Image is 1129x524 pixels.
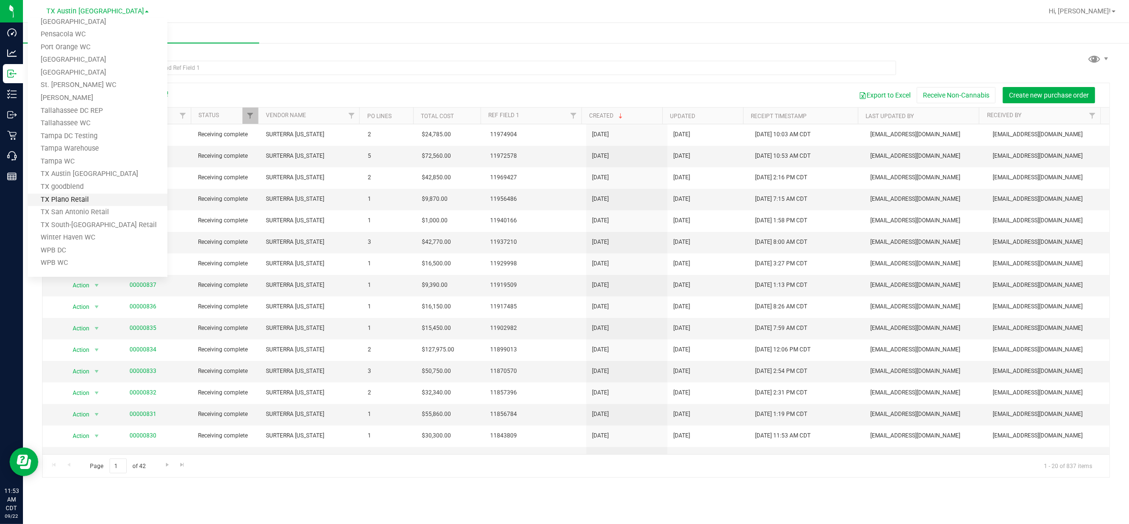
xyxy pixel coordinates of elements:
[751,113,807,120] a: Receipt Timestamp
[90,279,102,292] span: select
[7,28,17,37] inline-svg: Dashboard
[368,152,411,161] span: 5
[866,113,914,120] a: Last Updated By
[266,388,356,397] span: SURTERRA [US_STATE]
[82,458,154,473] span: Page of 42
[64,300,90,314] span: Action
[7,69,17,78] inline-svg: Inbound
[422,345,455,354] span: $127,975.00
[90,300,102,314] span: select
[368,324,411,333] span: 1
[592,173,609,182] span: [DATE]
[368,195,411,204] span: 1
[870,324,981,333] span: [EMAIL_ADDRESS][DOMAIN_NAME]
[10,448,38,476] iframe: Resource center
[993,367,1104,376] span: [EMAIL_ADDRESS][DOMAIN_NAME]
[490,173,581,182] span: 11969427
[993,453,1104,462] span: [EMAIL_ADDRESS][DOMAIN_NAME]
[28,66,167,79] a: [GEOGRAPHIC_DATA]
[130,389,157,396] a: 00000832
[198,324,254,333] span: Receiving complete
[422,367,451,376] span: $50,750.00
[422,453,448,462] span: $2,655.00
[755,259,807,268] span: [DATE] 3:27 PM CDT
[266,324,356,333] span: SURTERRA [US_STATE]
[7,110,17,120] inline-svg: Outbound
[422,410,451,419] span: $55,860.00
[993,431,1104,440] span: [EMAIL_ADDRESS][DOMAIN_NAME]
[368,431,411,440] span: 1
[490,388,581,397] span: 11857396
[198,367,254,376] span: Receiving complete
[64,451,90,464] span: Action
[755,345,811,354] span: [DATE] 12:06 PM CDT
[110,458,127,473] input: 1
[368,216,411,225] span: 1
[870,152,981,161] span: [EMAIL_ADDRESS][DOMAIN_NAME]
[266,173,356,182] span: SURTERRA [US_STATE]
[266,112,306,119] a: Vendor Name
[42,61,896,75] input: Search Purchase Order ID, Vendor Name and Ref Field 1
[673,130,690,139] span: [DATE]
[490,302,581,311] span: 11917485
[673,431,690,440] span: [DATE]
[490,453,581,462] span: 11829119
[198,410,254,419] span: Receiving complete
[870,345,981,354] span: [EMAIL_ADDRESS][DOMAIN_NAME]
[993,238,1104,247] span: [EMAIL_ADDRESS][DOMAIN_NAME]
[870,453,981,462] span: [EMAIL_ADDRESS][DOMAIN_NAME]
[755,195,807,204] span: [DATE] 7:15 AM CDT
[490,281,581,290] span: 11919509
[266,130,356,139] span: SURTERRA [US_STATE]
[592,302,609,311] span: [DATE]
[422,324,451,333] span: $15,450.00
[592,345,609,354] span: [DATE]
[64,365,90,378] span: Action
[422,281,448,290] span: $9,390.00
[160,458,174,471] a: Go to the next page
[130,368,157,374] a: 00000833
[422,152,451,161] span: $72,560.00
[175,108,191,124] a: Filter
[490,130,581,139] span: 11974904
[993,173,1104,182] span: [EMAIL_ADDRESS][DOMAIN_NAME]
[673,410,690,419] span: [DATE]
[7,89,17,99] inline-svg: Inventory
[490,345,581,354] span: 11899013
[870,130,981,139] span: [EMAIL_ADDRESS][DOMAIN_NAME]
[592,431,609,440] span: [DATE]
[90,386,102,400] span: select
[755,431,811,440] span: [DATE] 11:53 AM CDT
[993,281,1104,290] span: [EMAIL_ADDRESS][DOMAIN_NAME]
[7,172,17,181] inline-svg: Reports
[130,411,157,417] a: 00000831
[673,152,690,161] span: [DATE]
[755,367,807,376] span: [DATE] 2:54 PM CDT
[422,130,451,139] span: $24,785.00
[28,105,167,118] a: Tallahassee DC REP
[368,259,411,268] span: 1
[490,216,581,225] span: 11940166
[90,429,102,443] span: select
[28,79,167,92] a: St. [PERSON_NAME] WC
[64,322,90,335] span: Action
[670,113,696,120] a: Updated
[870,238,981,247] span: [EMAIL_ADDRESS][DOMAIN_NAME]
[755,388,807,397] span: [DATE] 2:31 PM CDT
[490,195,581,204] span: 11956486
[28,28,167,41] a: Pensacola WC
[266,302,356,311] span: SURTERRA [US_STATE]
[993,152,1104,161] span: [EMAIL_ADDRESS][DOMAIN_NAME]
[1003,87,1095,103] button: Create new purchase order
[993,130,1104,139] span: [EMAIL_ADDRESS][DOMAIN_NAME]
[28,244,167,257] a: WPB DC
[490,367,581,376] span: 11870570
[266,345,356,354] span: SURTERRA [US_STATE]
[64,429,90,443] span: Action
[28,168,167,181] a: TX Austin [GEOGRAPHIC_DATA]
[28,219,167,232] a: TX South-[GEOGRAPHIC_DATA] Retail
[266,367,356,376] span: SURTERRA [US_STATE]
[198,302,254,311] span: Receiving complete
[755,324,807,333] span: [DATE] 7:59 AM CDT
[266,195,356,204] span: SURTERRA [US_STATE]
